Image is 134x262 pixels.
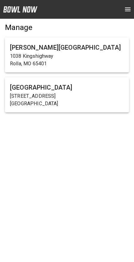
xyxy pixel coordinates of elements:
[10,60,124,67] p: Rolla, MO 65401
[10,92,124,100] p: [STREET_ADDRESS]
[10,82,124,92] h6: [GEOGRAPHIC_DATA]
[5,22,129,32] h5: Manage
[3,6,37,12] img: logo
[10,100,124,107] p: [GEOGRAPHIC_DATA]
[10,52,124,60] p: 1038 Kingshighway
[10,42,124,52] h6: [PERSON_NAME][GEOGRAPHIC_DATA]
[122,3,134,16] button: open drawer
